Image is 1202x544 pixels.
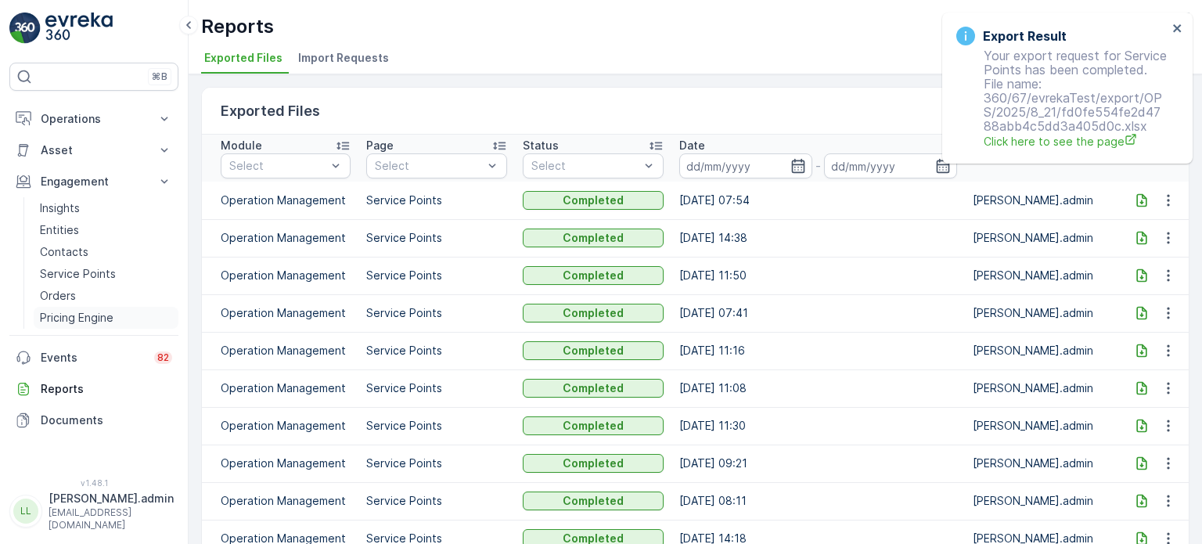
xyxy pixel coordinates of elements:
p: [PERSON_NAME].admin [49,491,174,506]
td: [PERSON_NAME].admin [965,257,1121,294]
a: Orders [34,285,178,307]
a: Service Points [34,263,178,285]
td: Operation Management [202,445,358,482]
a: Events82 [9,342,178,373]
td: [DATE] 11:50 [671,257,965,294]
td: Operation Management [202,407,358,445]
p: - [815,157,821,175]
td: [DATE] 08:11 [671,482,965,520]
td: [DATE] 07:41 [671,294,965,332]
p: Reports [41,381,172,397]
td: Service Points [358,294,515,332]
input: dd/mm/yyyy [824,153,957,178]
span: v 1.48.1 [9,478,178,488]
button: Asset [9,135,178,166]
td: [PERSON_NAME].admin [965,294,1121,332]
p: Orders [40,288,76,304]
td: [PERSON_NAME].admin [965,482,1121,520]
td: [PERSON_NAME].admin [965,332,1121,369]
button: Completed [523,229,664,247]
p: Page [366,138,394,153]
p: ⌘B [152,70,167,83]
p: Status [523,138,559,153]
td: Operation Management [202,219,358,257]
td: [DATE] 14:38 [671,219,965,257]
p: Completed [563,193,624,208]
input: dd/mm/yyyy [679,153,812,178]
p: Events [41,350,145,366]
td: Service Points [358,445,515,482]
td: [PERSON_NAME].admin [965,369,1121,407]
td: [DATE] 11:16 [671,332,965,369]
td: [PERSON_NAME].admin [965,219,1121,257]
td: Operation Management [202,482,358,520]
p: Service Points [40,266,116,282]
p: Documents [41,413,172,428]
p: Completed [563,268,624,283]
p: Insights [40,200,80,216]
p: Exported Files [221,100,320,122]
button: Completed [523,304,664,322]
button: Completed [523,416,664,435]
p: Completed [563,418,624,434]
td: Operation Management [202,294,358,332]
p: Module [221,138,262,153]
td: Service Points [358,332,515,369]
td: [DATE] 07:54 [671,182,965,219]
p: Completed [563,230,624,246]
a: Reports [9,373,178,405]
p: Operations [41,111,147,127]
td: [PERSON_NAME].admin [965,445,1121,482]
td: Operation Management [202,332,358,369]
td: [DATE] 09:21 [671,445,965,482]
p: 82 [157,351,169,364]
p: Date [679,138,705,153]
p: Completed [563,380,624,396]
td: Service Points [358,257,515,294]
button: Completed [523,454,664,473]
p: Select [531,158,639,174]
img: logo_light-DOdMpM7g.png [45,13,113,44]
p: Completed [563,343,624,358]
td: [DATE] 11:08 [671,369,965,407]
button: LL[PERSON_NAME].admin[EMAIL_ADDRESS][DOMAIN_NAME] [9,491,178,531]
span: Exported Files [204,50,283,66]
a: Documents [9,405,178,436]
img: logo [9,13,41,44]
td: Operation Management [202,257,358,294]
td: [PERSON_NAME].admin [965,182,1121,219]
p: Pricing Engine [40,310,113,326]
button: Completed [523,341,664,360]
p: Completed [563,305,624,321]
p: Entities [40,222,79,238]
a: Insights [34,197,178,219]
p: Asset [41,142,147,158]
a: Contacts [34,241,178,263]
td: [PERSON_NAME].admin [965,407,1121,445]
td: Operation Management [202,182,358,219]
td: Service Points [358,182,515,219]
p: Contacts [40,244,88,260]
td: Operation Management [202,369,358,407]
p: Select [375,158,483,174]
p: [EMAIL_ADDRESS][DOMAIN_NAME] [49,506,174,531]
p: Completed [563,456,624,471]
td: Service Points [358,369,515,407]
a: Entities [34,219,178,241]
td: Service Points [358,482,515,520]
button: Engagement [9,166,178,197]
p: Engagement [41,174,147,189]
div: LL [13,499,38,524]
p: Your export request for Service Points has been completed. File name: 360/67/evrekaTest/export/OP... [956,49,1168,150]
span: Import Requests [298,50,389,66]
p: Select [229,158,326,174]
button: Completed [523,266,664,285]
p: Reports [201,14,274,39]
p: Completed [563,493,624,509]
a: Click here to see the page [984,133,1168,150]
button: Completed [523,191,664,210]
button: Completed [523,492,664,510]
button: Completed [523,379,664,398]
td: Service Points [358,407,515,445]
